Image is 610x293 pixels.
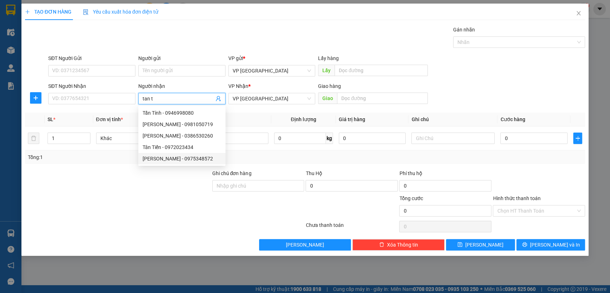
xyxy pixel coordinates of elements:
span: save [457,242,462,248]
input: Ghi Chú [411,133,495,144]
span: plus [30,95,41,101]
span: Decrease Value [82,138,90,144]
label: Ghi chú đơn hàng [212,170,252,176]
span: Giao hàng [318,83,341,89]
label: Hình thức thanh toán [493,195,540,201]
div: [PERSON_NAME] - 0981050719 [143,120,221,128]
span: up [84,134,89,138]
div: Tấn Trình - 0975348572 [138,153,225,164]
span: [PERSON_NAME] [465,241,504,249]
div: Tổng: 1 [28,153,236,161]
span: VP Sài Gòn [233,65,311,76]
span: delete [379,242,384,248]
img: icon [83,9,89,15]
label: Gán nhãn [453,27,475,33]
span: [PERSON_NAME] và In [530,241,580,249]
span: plus [574,135,582,141]
div: Tấn Trình - 0981050719 [138,119,225,130]
div: VP gửi [228,54,316,62]
button: delete [28,133,39,144]
span: Yêu cầu xuất hóa đơn điện tử [83,9,158,15]
span: VP Lộc Ninh [233,93,311,104]
div: Tân Tiến - 0972023434 [143,143,221,151]
span: down [84,139,89,143]
button: deleteXóa Thông tin [352,239,445,250]
input: Dọc đường [334,65,428,76]
div: Tân Tiến - 0972023434 [138,141,225,153]
div: Người gửi [138,54,225,62]
span: Định lượng [291,116,316,122]
span: Thu Hộ [306,170,322,176]
span: Lấy hàng [318,55,339,61]
span: SL [48,116,53,122]
div: Người nhận [138,82,225,90]
button: save[PERSON_NAME] [446,239,515,250]
span: Cước hàng [500,116,525,122]
span: Xóa Thông tin [387,241,418,249]
span: Giao [318,93,337,104]
span: VP Nhận [228,83,248,89]
div: Tấn Tính - 0946998080 [138,107,225,119]
span: Increase Value [82,133,90,138]
div: SĐT Người Nhận [48,82,135,90]
input: VD: Bàn, Ghế [185,133,268,144]
input: Dọc đường [337,93,428,104]
div: Tấn Tài - 0386530260 [138,130,225,141]
th: Ghi chú [408,113,497,126]
input: 0 [339,133,406,144]
div: [PERSON_NAME] - 0386530260 [143,132,221,140]
span: printer [522,242,527,248]
span: Giá trị hàng [339,116,365,122]
button: printer[PERSON_NAME] và In [516,239,585,250]
button: [PERSON_NAME] [259,239,351,250]
input: Ghi chú đơn hàng [212,180,304,192]
span: user-add [215,96,221,101]
span: TẠO ĐƠN HÀNG [25,9,71,15]
span: [PERSON_NAME] [286,241,324,249]
div: Tấn Tính - 0946998080 [143,109,221,117]
button: Close [569,4,589,24]
span: close [576,10,581,16]
div: Phí thu hộ [399,169,491,180]
span: kg [326,133,333,144]
button: plus [30,92,41,104]
span: Khác [100,133,175,144]
button: plus [573,133,582,144]
div: Chưa thanh toán [305,221,399,234]
span: Đơn vị tính [96,116,123,122]
span: Tổng cước [399,195,423,201]
span: Lấy [318,65,334,76]
div: SĐT Người Gửi [48,54,135,62]
div: [PERSON_NAME] - 0975348572 [143,155,221,163]
span: plus [25,9,30,14]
